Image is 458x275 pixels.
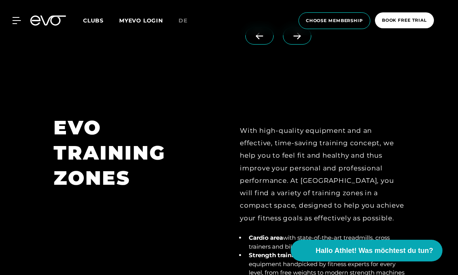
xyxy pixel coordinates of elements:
a: book free trial [373,12,436,29]
a: de [179,16,197,25]
span: choose membership [306,17,363,24]
span: Clubs [83,17,104,24]
li: with state-of-the-art treadmills, cross trainers and bikes to increase your endurance. [246,234,404,251]
a: Clubs [83,17,119,24]
button: Hallo Athlet! Was möchtest du tun? [291,240,442,261]
strong: Strength training areas [249,251,319,259]
span: de [179,17,187,24]
span: book free trial [382,17,427,24]
h1: EVO TRAINING ZONES [54,115,218,191]
span: Hallo Athlet! Was möchtest du tun? [316,246,433,256]
div: With high-quality equipment and an effective, time-saving training concept, we help you to feel f... [240,124,404,224]
strong: Cardio area [249,234,283,241]
a: MYEVO LOGIN [119,17,163,24]
a: choose membership [296,12,373,29]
